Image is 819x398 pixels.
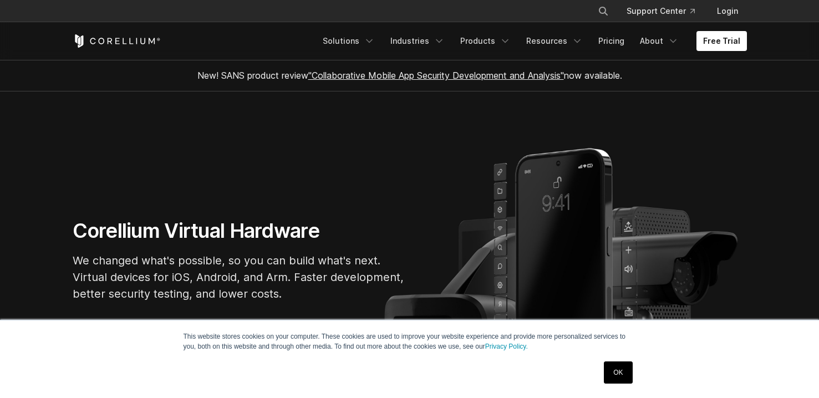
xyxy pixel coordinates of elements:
a: Solutions [316,31,381,51]
button: Search [593,1,613,21]
a: "Collaborative Mobile App Security Development and Analysis" [308,70,564,81]
a: Free Trial [696,31,747,51]
h1: Corellium Virtual Hardware [73,218,405,243]
p: This website stores cookies on your computer. These cookies are used to improve your website expe... [184,331,636,351]
a: Industries [384,31,451,51]
a: Privacy Policy. [485,343,528,350]
a: Support Center [618,1,704,21]
a: Products [454,31,517,51]
a: OK [604,361,632,384]
a: Corellium Home [73,34,161,48]
a: Resources [520,31,589,51]
span: New! SANS product review now available. [197,70,622,81]
div: Navigation Menu [584,1,747,21]
a: About [633,31,685,51]
a: Pricing [592,31,631,51]
a: Login [708,1,747,21]
p: We changed what's possible, so you can build what's next. Virtual devices for iOS, Android, and A... [73,252,405,302]
div: Navigation Menu [316,31,747,51]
